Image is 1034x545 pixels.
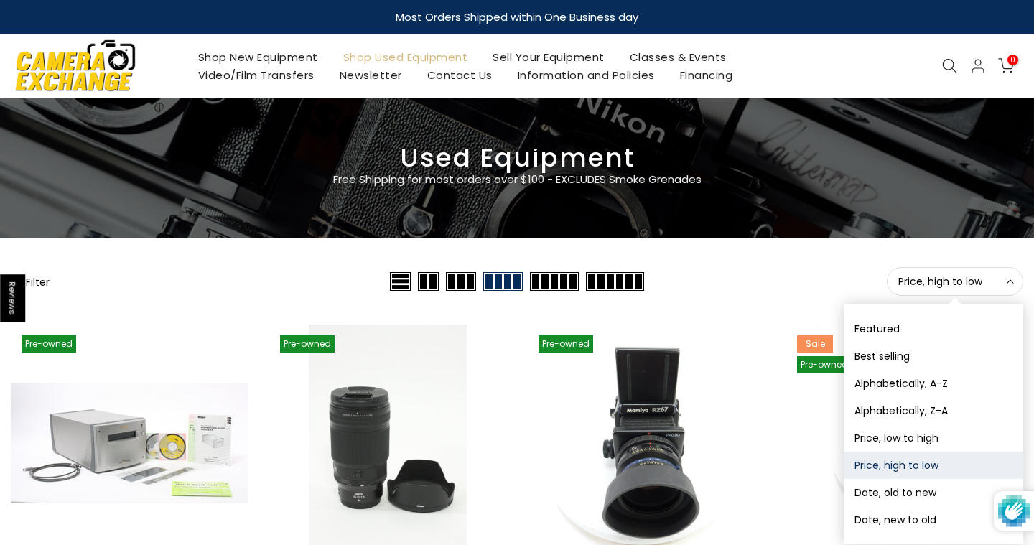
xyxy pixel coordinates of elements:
[844,424,1023,452] button: Price, low to high
[844,506,1023,534] button: Date, new to old
[11,149,1023,167] h3: Used Equipment
[1007,55,1018,65] span: 0
[617,48,739,66] a: Classes & Events
[667,66,745,84] a: Financing
[844,343,1023,370] button: Best selling
[844,452,1023,479] button: Price, high to low
[396,9,638,24] strong: Most Orders Shipped within One Business day
[844,370,1023,397] button: Alphabetically, A-Z
[898,275,1012,288] span: Price, high to low
[480,48,618,66] a: Sell Your Equipment
[998,58,1014,74] a: 0
[327,66,414,84] a: Newsletter
[414,66,505,84] a: Contact Us
[844,397,1023,424] button: Alphabetically, Z-A
[505,66,667,84] a: Information and Policies
[185,48,330,66] a: Shop New Equipment
[844,479,1023,506] button: Date, old to new
[185,66,327,84] a: Video/Film Transfers
[887,267,1023,296] button: Price, high to low
[11,274,50,289] button: Show filters
[248,171,786,188] p: Free Shipping for most orders over $100 - EXCLUDES Smoke Grenades
[998,491,1030,531] img: Protected by hCaptcha
[330,48,480,66] a: Shop Used Equipment
[844,315,1023,343] button: Featured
